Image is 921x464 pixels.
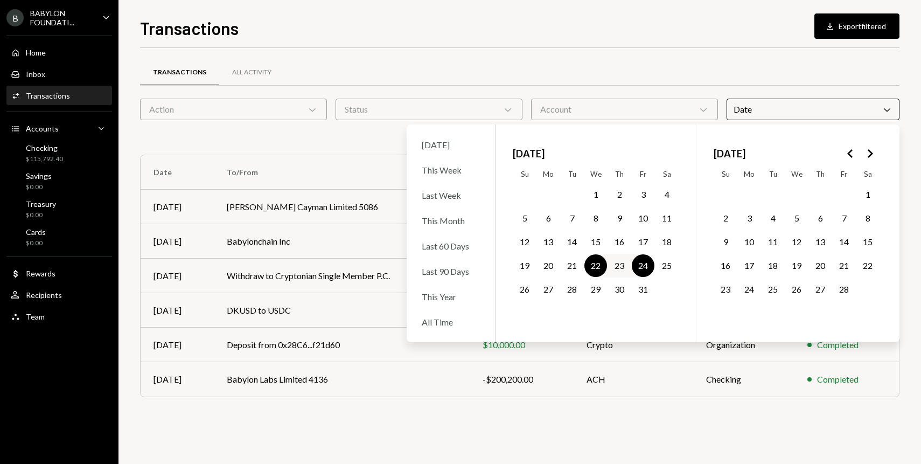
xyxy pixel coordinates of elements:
[560,165,584,183] th: Tuesday
[415,209,486,232] div: This Month
[26,48,46,57] div: Home
[608,165,631,183] th: Thursday
[714,254,737,277] button: Sunday, February 16th, 2025
[6,43,112,62] a: Home
[856,183,879,206] button: Saturday, February 1st, 2025
[714,278,737,301] button: Sunday, February 23rd, 2025
[817,338,859,351] div: Completed
[762,231,784,253] button: Tuesday, February 11th, 2025
[6,224,112,250] a: Cards$0.00
[513,165,536,183] th: Sunday
[153,304,201,317] div: [DATE]
[415,234,486,258] div: Last 60 Days
[153,200,201,213] div: [DATE]
[561,278,583,301] button: Tuesday, January 28th, 2025
[608,254,631,277] button: Thursday, January 23rd, 2025, selected
[814,13,899,39] button: Exportfiltered
[809,278,832,301] button: Thursday, February 27th, 2025
[26,211,56,220] div: $0.00
[214,259,470,293] td: Withdraw to Cryptonian Single Member P.C.
[6,285,112,304] a: Recipients
[860,144,880,163] button: Go to the Next Month
[727,99,899,120] div: Date
[513,231,536,253] button: Sunday, January 12th, 2025
[26,239,46,248] div: $0.00
[608,231,631,253] button: Thursday, January 16th, 2025
[26,91,70,100] div: Transactions
[536,165,560,183] th: Monday
[693,328,794,362] td: Organization
[26,290,62,300] div: Recipients
[584,183,607,206] button: Wednesday, January 1st, 2025
[214,224,470,259] td: Babylonchain Inc
[26,312,45,321] div: Team
[714,231,737,253] button: Sunday, February 9th, 2025
[833,278,855,301] button: Friday, February 28th, 2025
[140,59,219,86] a: Transactions
[561,254,583,277] button: Tuesday, January 21st, 2025
[214,190,470,224] td: [PERSON_NAME] Cayman Limited 5086
[140,99,327,120] div: Action
[219,59,284,86] a: All Activity
[6,307,112,326] a: Team
[584,231,607,253] button: Wednesday, January 15th, 2025
[655,231,678,253] button: Saturday, January 18th, 2025
[153,68,206,77] div: Transactions
[738,278,760,301] button: Monday, February 24th, 2025
[6,86,112,105] a: Transactions
[632,207,654,230] button: Friday, January 10th, 2025
[584,165,608,183] th: Wednesday
[655,183,678,206] button: Saturday, January 4th, 2025
[608,278,631,301] button: Thursday, January 30th, 2025
[817,373,859,386] div: Completed
[531,99,718,120] div: Account
[415,285,486,308] div: This Year
[809,231,832,253] button: Thursday, February 13th, 2025
[415,184,486,207] div: Last Week
[26,124,59,133] div: Accounts
[483,338,560,351] div: $10,000.00
[30,9,94,27] div: BABYLON FOUNDATI...
[537,278,560,301] button: Monday, January 27th, 2025
[584,278,607,301] button: Wednesday, January 29th, 2025
[6,9,24,26] div: B
[153,235,201,248] div: [DATE]
[714,142,745,165] span: [DATE]
[214,155,470,190] th: To/From
[762,207,784,230] button: Tuesday, February 4th, 2025
[608,207,631,230] button: Thursday, January 9th, 2025
[714,207,737,230] button: Sunday, February 2nd, 2025
[574,328,693,362] td: Crypto
[153,269,201,282] div: [DATE]
[833,254,855,277] button: Friday, February 21st, 2025
[483,373,560,386] div: -$200,200.00
[561,207,583,230] button: Tuesday, January 7th, 2025
[513,142,545,165] span: [DATE]
[808,165,832,183] th: Thursday
[762,278,784,301] button: Tuesday, February 25th, 2025
[584,207,607,230] button: Wednesday, January 8th, 2025
[632,231,654,253] button: Friday, January 17th, 2025
[141,155,214,190] th: Date
[26,171,52,181] div: Savings
[809,207,832,230] button: Thursday, February 6th, 2025
[693,362,794,397] td: Checking
[714,165,880,325] table: February 2025
[140,17,239,39] h1: Transactions
[26,143,63,153] div: Checking
[833,231,855,253] button: Friday, February 14th, 2025
[537,231,560,253] button: Monday, January 13th, 2025
[153,338,201,351] div: [DATE]
[856,231,879,253] button: Saturday, February 15th, 2025
[214,362,470,397] td: Babylon Labs Limited 4136
[841,144,860,163] button: Go to the Previous Month
[6,264,112,283] a: Rewards
[632,254,654,277] button: Friday, January 24th, 2025, selected
[738,231,760,253] button: Monday, February 10th, 2025
[513,254,536,277] button: Sunday, January 19th, 2025
[336,99,522,120] div: Status
[584,254,607,277] button: Wednesday, January 22nd, 2025, selected
[214,293,470,328] td: DKUSD to USDC
[655,254,678,277] button: Saturday, January 25th, 2025
[26,269,55,278] div: Rewards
